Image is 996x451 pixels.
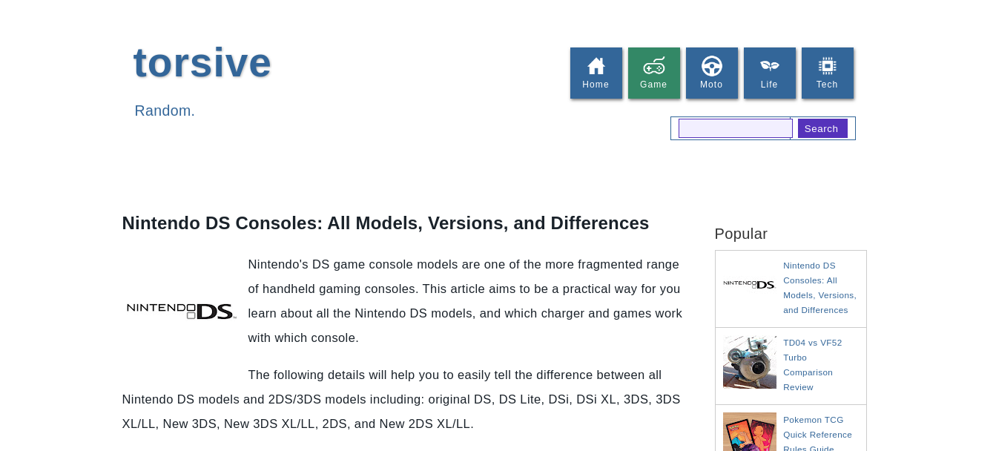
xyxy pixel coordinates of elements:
[744,47,796,99] a: Life
[759,55,781,77] img: plant_icon.png
[122,211,689,236] h1: Nintendo DS Consoles: All Models, Versions, and Differences
[723,335,780,389] img: TD04 vs VF52 Turbo Comparison Review
[122,252,689,350] p: Nintendo's DS game console models are one of the more fragmented range of handheld gaming console...
[817,55,839,77] img: electronics_icon.png
[723,258,780,312] img: Nintendo DS Consoles: All Models, Versions, and Differences
[133,39,272,85] a: torsive
[570,47,622,99] a: Home
[122,363,689,436] p: The following details will help you to easily tell the difference between all Nintendo DS models ...
[802,47,854,99] a: Tech
[585,55,607,77] img: home%2Bicon.png
[798,119,848,138] input: search
[628,47,680,99] a: Game
[135,102,196,119] span: Random.
[679,119,794,138] input: search
[783,338,842,392] a: TD04 vs VF52 Turbo Comparison Review
[783,260,857,315] a: Nintendo DS Consoles: All Models, Versions, and Differences
[715,203,867,243] h2: Popular
[126,256,237,367] img: DESCRIPTION
[643,55,665,77] img: game.png
[701,55,723,77] img: steering_wheel_icon.png
[686,47,738,99] a: Moto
